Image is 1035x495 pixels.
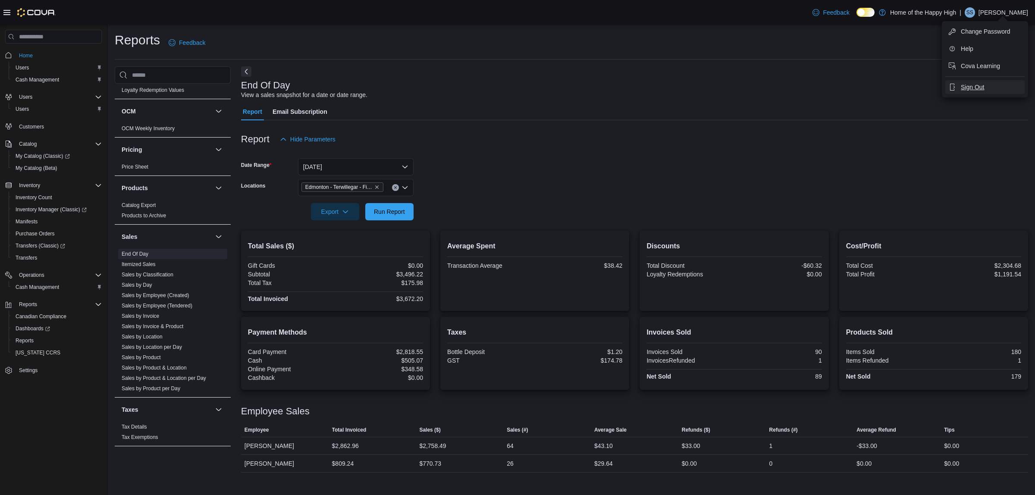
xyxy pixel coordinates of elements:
[241,182,266,189] label: Locations
[16,50,36,61] a: Home
[337,295,423,302] div: $3,672.20
[241,455,329,472] div: [PERSON_NAME]
[846,373,871,380] strong: Net Sold
[115,249,231,397] div: Sales
[19,123,44,130] span: Customers
[12,75,63,85] a: Cash Management
[374,207,405,216] span: Run Report
[316,203,354,220] span: Export
[856,426,896,433] span: Average Refund
[16,180,102,191] span: Inventory
[122,163,148,170] span: Price Sheet
[245,426,269,433] span: Employee
[122,282,152,288] span: Sales by Day
[9,323,105,335] a: Dashboards
[12,241,102,251] span: Transfers (Classic)
[122,184,212,192] button: Products
[12,204,90,215] a: Inventory Manager (Classic)
[16,242,65,249] span: Transfers (Classic)
[241,91,367,100] div: View a sales snapshot for a date or date range.
[536,348,622,355] div: $1.20
[9,74,105,86] button: Cash Management
[12,104,32,114] a: Users
[122,364,187,371] span: Sales by Product & Location
[447,327,622,338] h2: Taxes
[2,364,105,376] button: Settings
[12,229,102,239] span: Purchase Orders
[122,251,148,257] a: End Of Day
[945,80,1025,94] button: Sign Out
[332,441,359,451] div: $2,862.96
[12,282,63,292] a: Cash Management
[419,426,440,433] span: Sales ($)
[122,405,138,414] h3: Taxes
[594,441,613,451] div: $43.10
[646,271,732,278] div: Loyalty Redemptions
[122,385,180,392] a: Sales by Product per Day
[337,262,423,269] div: $0.00
[769,441,773,451] div: 1
[122,344,182,351] span: Sales by Location per Day
[248,374,334,381] div: Cashback
[823,8,849,17] span: Feedback
[122,164,148,170] a: Price Sheet
[213,232,224,242] button: Sales
[646,241,822,251] h2: Discounts
[12,253,102,263] span: Transfers
[16,106,29,113] span: Users
[682,441,700,451] div: $33.00
[736,271,822,278] div: $0.00
[115,422,231,446] div: Taxes
[507,441,514,451] div: 64
[365,203,414,220] button: Run Report
[944,441,959,451] div: $0.00
[12,75,102,85] span: Cash Management
[19,94,32,100] span: Users
[856,441,877,451] div: -$33.00
[122,261,156,268] span: Itemized Sales
[16,139,40,149] button: Catalog
[935,271,1021,278] div: $1,191.54
[945,42,1025,56] button: Help
[16,153,70,160] span: My Catalog (Classic)
[16,299,102,310] span: Reports
[447,357,533,364] div: GST
[19,367,38,374] span: Settings
[122,423,147,430] span: Tax Details
[16,254,37,261] span: Transfers
[337,374,423,381] div: $0.00
[115,31,160,49] h1: Reports
[122,375,206,382] span: Sales by Product & Location per Day
[846,262,932,269] div: Total Cost
[16,180,44,191] button: Inventory
[332,426,367,433] span: Total Invoiced
[122,251,148,257] span: End Of Day
[248,262,334,269] div: Gift Cards
[19,141,37,147] span: Catalog
[9,150,105,162] a: My Catalog (Classic)
[241,437,329,454] div: [PERSON_NAME]
[16,92,36,102] button: Users
[248,279,334,286] div: Total Tax
[298,158,414,175] button: [DATE]
[12,63,102,73] span: Users
[241,66,251,77] button: Next
[16,76,59,83] span: Cash Management
[122,145,212,154] button: Pricing
[122,365,187,371] a: Sales by Product & Location
[122,344,182,350] a: Sales by Location per Day
[16,139,102,149] span: Catalog
[122,212,166,219] span: Products to Archive
[945,59,1025,73] button: Cova Learning
[179,38,205,47] span: Feedback
[122,303,192,309] a: Sales by Employee (Tendered)
[9,281,105,293] button: Cash Management
[9,228,105,240] button: Purchase Orders
[248,357,334,364] div: Cash
[122,107,136,116] h3: OCM
[122,213,166,219] a: Products to Archive
[12,163,102,173] span: My Catalog (Beta)
[944,426,954,433] span: Tips
[337,357,423,364] div: $505.07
